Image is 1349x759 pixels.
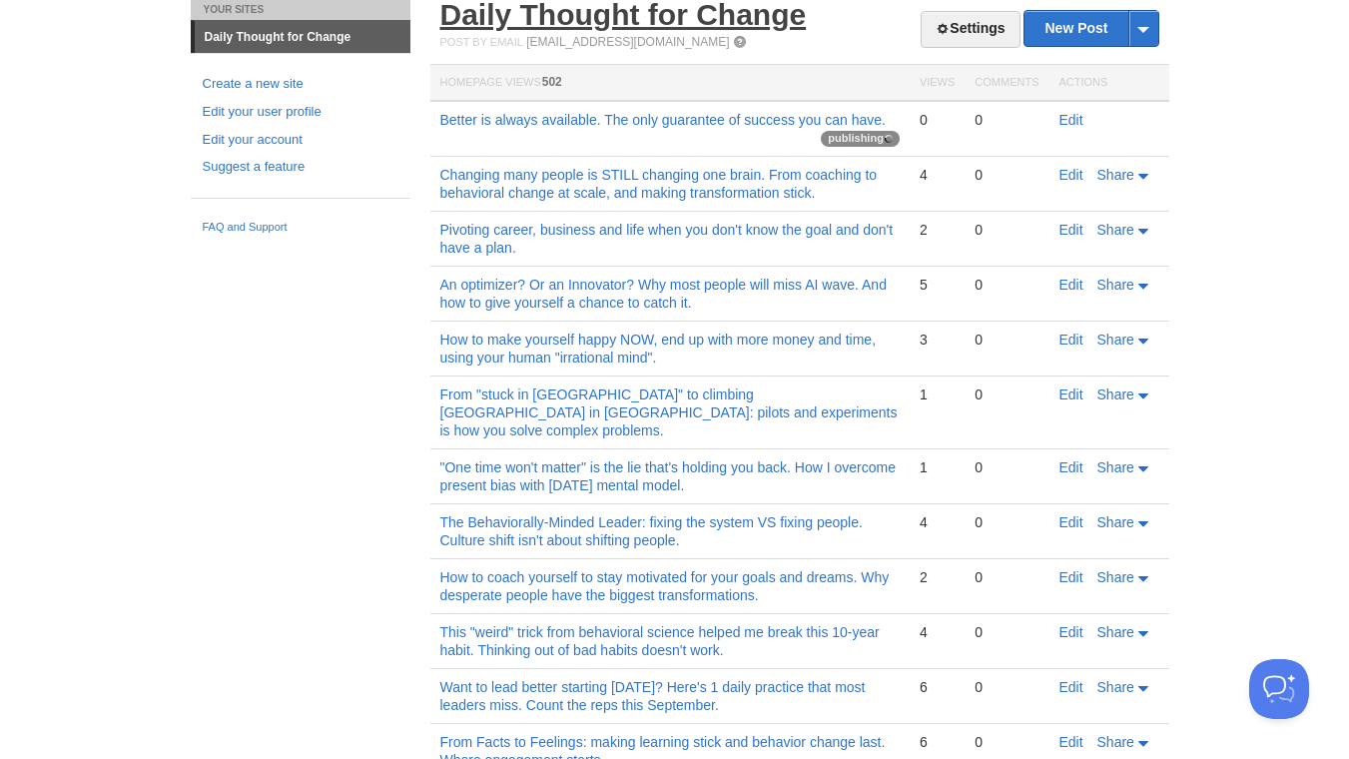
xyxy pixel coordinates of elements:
[542,75,562,89] span: 502
[430,65,910,102] th: Homepage Views
[1097,222,1134,238] span: Share
[975,331,1038,349] div: 0
[975,385,1038,403] div: 0
[975,733,1038,751] div: 0
[440,514,863,548] a: The Behaviorally-Minded Leader: fixing the system VS fixing people. Culture shift isn't about shi...
[1059,624,1083,640] a: Edit
[440,167,878,201] a: Changing many people is STILL changing one brain. From coaching to behavioral change at scale, an...
[1097,386,1134,402] span: Share
[920,568,955,586] div: 2
[1024,11,1157,46] a: New Post
[1059,386,1083,402] a: Edit
[1059,569,1083,585] a: Edit
[921,11,1019,48] a: Settings
[910,65,965,102] th: Views
[1059,459,1083,475] a: Edit
[1097,332,1134,348] span: Share
[975,623,1038,641] div: 0
[440,222,894,256] a: Pivoting career, business and life when you don't know the goal and don't have a plan.
[440,679,866,713] a: Want to lead better starting [DATE]? Here's 1 daily practice that most leaders miss. Count the re...
[920,276,955,294] div: 5
[975,276,1038,294] div: 0
[1097,167,1134,183] span: Share
[1097,569,1134,585] span: Share
[920,111,955,129] div: 0
[975,166,1038,184] div: 0
[1049,65,1169,102] th: Actions
[920,331,955,349] div: 3
[1059,679,1083,695] a: Edit
[965,65,1048,102] th: Comments
[920,385,955,403] div: 1
[975,568,1038,586] div: 0
[1097,624,1134,640] span: Share
[920,458,955,476] div: 1
[526,35,729,49] a: [EMAIL_ADDRESS][DOMAIN_NAME]
[203,74,398,95] a: Create a new site
[1059,277,1083,293] a: Edit
[1097,679,1134,695] span: Share
[1059,222,1083,238] a: Edit
[203,130,398,151] a: Edit your account
[440,459,897,493] a: "One time won't matter" is the lie that's holding you back. How I overcome present bias with [DAT...
[975,221,1038,239] div: 0
[440,332,877,366] a: How to make yourself happy NOW, end up with more money and time, using your human "irrational mind".
[440,112,886,128] a: Better is always available. The only guarantee of success you can have.
[203,157,398,178] a: Suggest a feature
[440,569,890,603] a: How to coach yourself to stay motivated for your goals and dreams. Why desperate people have the ...
[885,135,893,143] img: loading-tiny-gray.gif
[1059,167,1083,183] a: Edit
[1097,514,1134,530] span: Share
[195,21,410,53] a: Daily Thought for Change
[440,624,880,658] a: This "weird" trick from behavioral science helped me break this 10-year habit. Thinking out of ba...
[975,678,1038,696] div: 0
[1097,734,1134,750] span: Share
[440,277,887,311] a: An optimizer? Or an Innovator? Why most people will miss AI wave. And how to give yourself a chan...
[975,111,1038,129] div: 0
[1059,112,1083,128] a: Edit
[920,733,955,751] div: 6
[1097,459,1134,475] span: Share
[821,131,900,147] span: publishing
[920,678,955,696] div: 6
[975,513,1038,531] div: 0
[203,219,398,237] a: FAQ and Support
[975,458,1038,476] div: 0
[1059,734,1083,750] a: Edit
[203,102,398,123] a: Edit your user profile
[1249,659,1309,719] iframe: Help Scout Beacon - Open
[920,221,955,239] div: 2
[1059,332,1083,348] a: Edit
[920,623,955,641] div: 4
[440,36,523,48] span: Post by Email
[920,513,955,531] div: 4
[1097,277,1134,293] span: Share
[440,386,898,438] a: From "stuck in [GEOGRAPHIC_DATA]" to climbing [GEOGRAPHIC_DATA] in [GEOGRAPHIC_DATA]: pilots and ...
[920,166,955,184] div: 4
[1059,514,1083,530] a: Edit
